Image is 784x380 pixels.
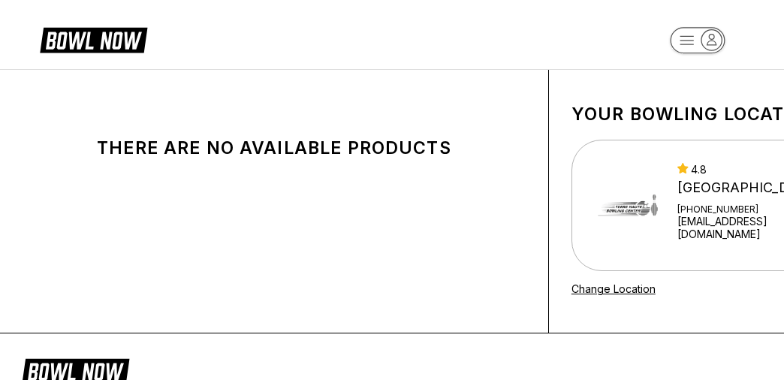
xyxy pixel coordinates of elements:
a: Change Location [571,282,656,295]
div: There are no available products [68,137,481,158]
img: Terre Haute Bowling Center [592,164,664,247]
